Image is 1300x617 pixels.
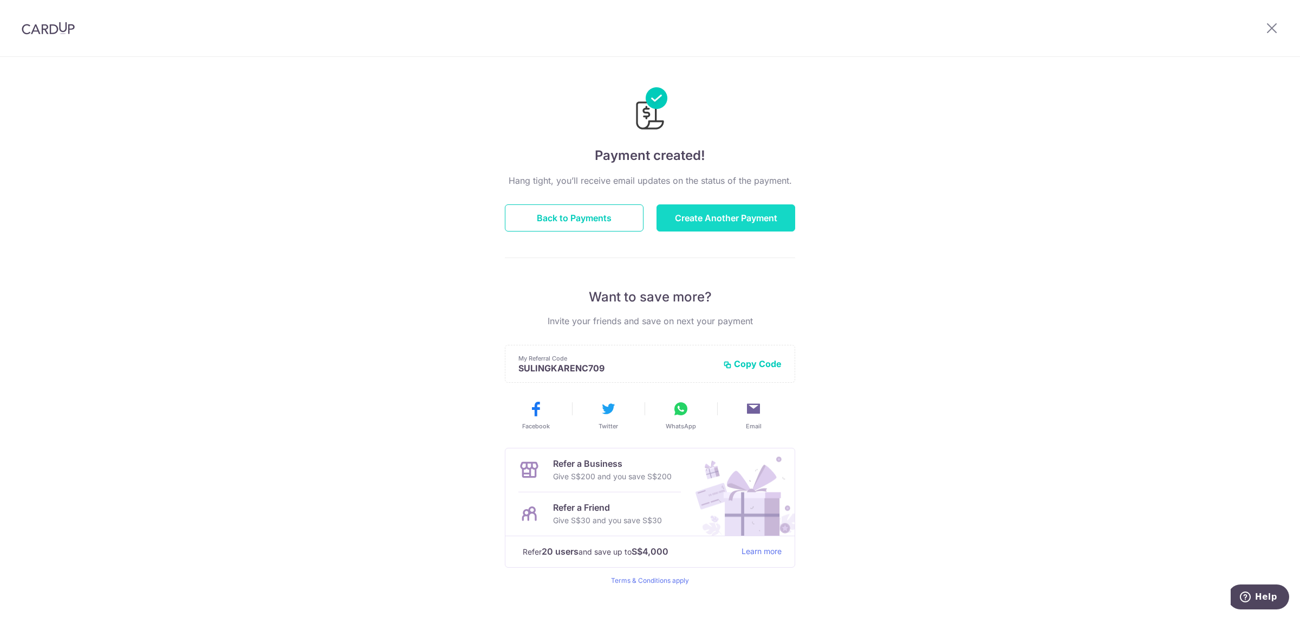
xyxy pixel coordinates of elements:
[553,457,672,470] p: Refer a Business
[611,576,689,584] a: Terms & Conditions apply
[746,422,762,430] span: Email
[553,501,662,514] p: Refer a Friend
[599,422,618,430] span: Twitter
[505,174,795,187] p: Hang tight, you’ll receive email updates on the status of the payment.
[742,545,782,558] a: Learn more
[633,87,667,133] img: Payments
[542,545,578,558] strong: 20 users
[553,514,662,527] p: Give S$30 and you save S$30
[723,358,782,369] button: Copy Code
[656,204,795,232] button: Create Another Payment
[576,400,640,430] button: Twitter
[632,545,668,558] strong: S$4,000
[504,400,568,430] button: Facebook
[685,448,795,536] img: Refer
[553,470,672,483] p: Give S$200 and you save S$200
[522,422,550,430] span: Facebook
[666,422,696,430] span: WhatsApp
[721,400,785,430] button: Email
[505,314,795,327] p: Invite your friends and save on next your payment
[649,400,713,430] button: WhatsApp
[518,354,714,363] p: My Referral Code
[505,288,795,306] p: Want to save more?
[22,22,75,35] img: CardUp
[505,204,643,232] button: Back to Payments
[505,146,795,165] h4: Payment created!
[518,363,714,374] p: SULINGKARENC709
[1231,584,1289,612] iframe: Opens a widget where you can find more information
[523,545,733,558] p: Refer and save up to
